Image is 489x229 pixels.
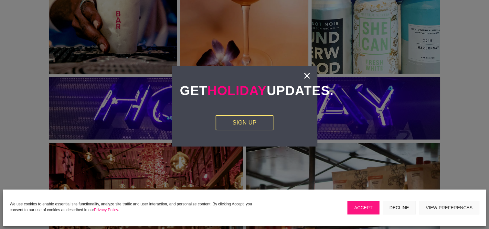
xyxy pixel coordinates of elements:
[216,115,273,131] a: Sign Up
[383,201,416,214] button: Decline
[94,208,118,212] a: Privacy Policy
[180,82,309,102] h2: Get Updates.
[303,72,311,79] a: ×
[419,201,479,214] button: View preferences
[10,201,258,213] p: We use cookies to enable essential site functionality, analyze site traffic and user interaction,...
[207,83,267,98] span: Holiday
[347,201,379,214] button: Accept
